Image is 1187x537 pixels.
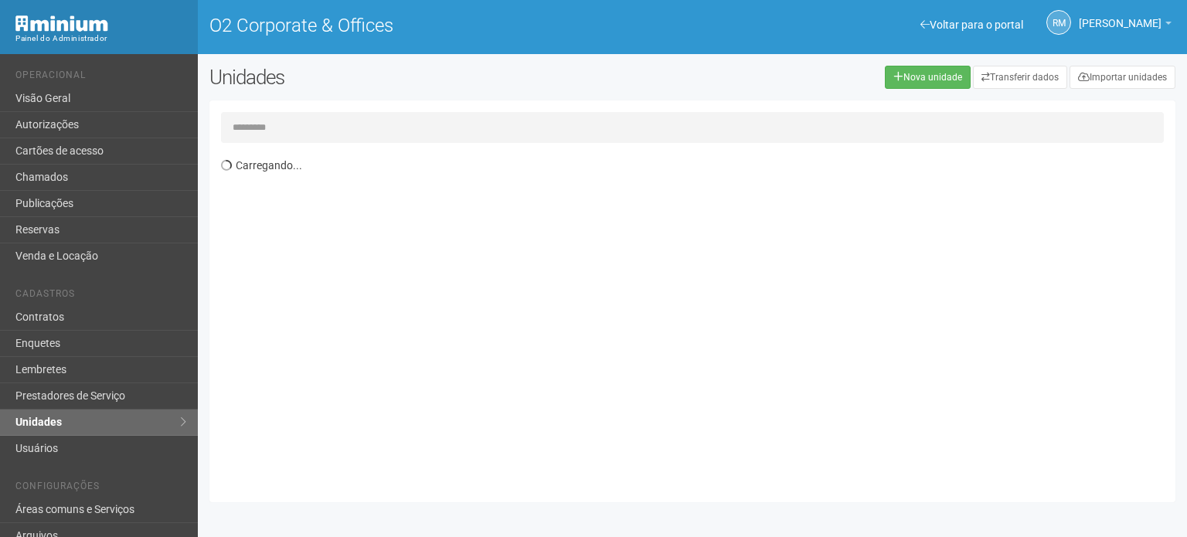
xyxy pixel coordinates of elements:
a: [PERSON_NAME] [1079,19,1172,32]
a: Importar unidades [1070,66,1175,89]
a: Nova unidade [885,66,971,89]
li: Cadastros [15,288,186,304]
li: Configurações [15,481,186,497]
div: Painel do Administrador [15,32,186,46]
img: Minium [15,15,108,32]
h2: Unidades [209,66,598,89]
div: Carregando... [221,151,1175,491]
h1: O2 Corporate & Offices [209,15,681,36]
a: Transferir dados [973,66,1067,89]
span: Rogério Machado [1079,2,1161,29]
a: Voltar para o portal [920,19,1023,31]
a: RM [1046,10,1071,35]
li: Operacional [15,70,186,86]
